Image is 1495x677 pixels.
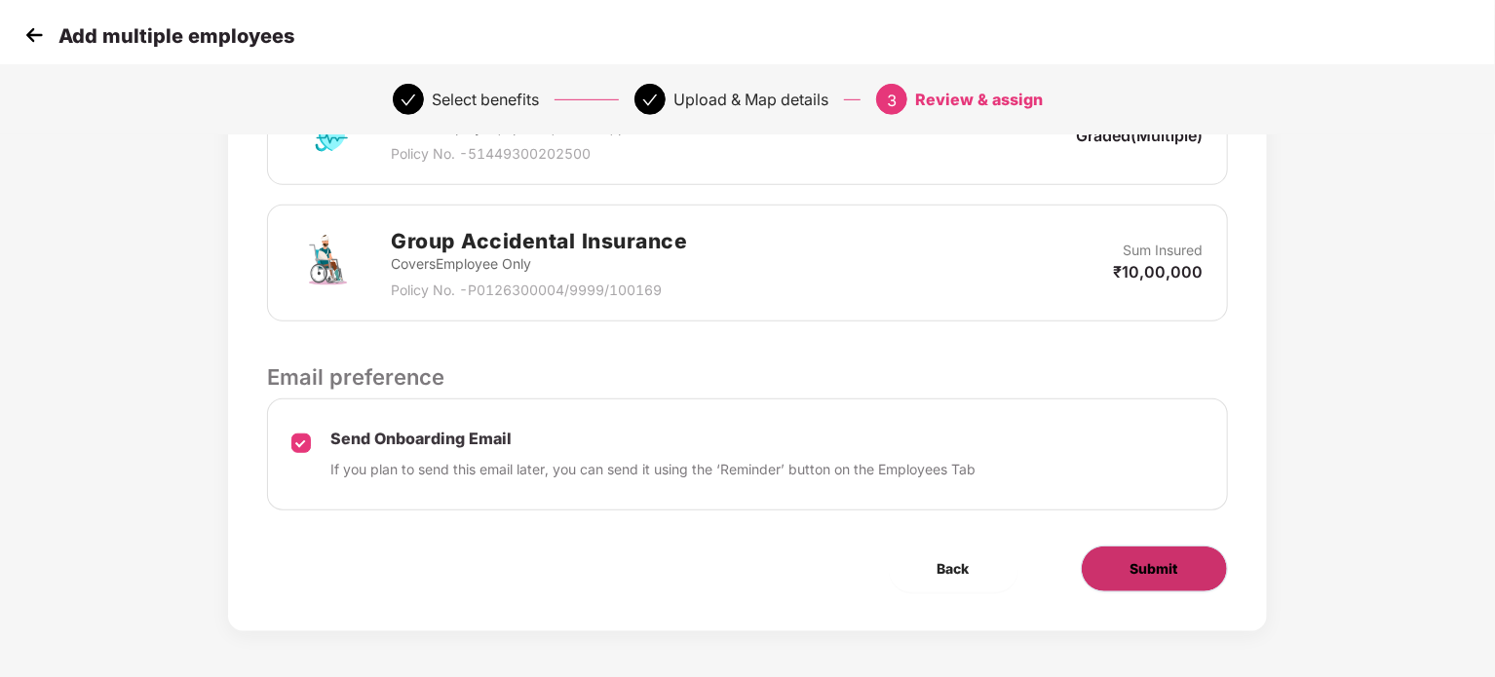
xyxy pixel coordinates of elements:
p: Policy No. - 51449300202500 [391,143,667,165]
p: Graded(Multiple) [1077,125,1204,146]
p: Send Onboarding Email [330,429,976,449]
p: Covers Employee Only [391,253,687,275]
span: Submit [1131,558,1178,580]
p: ₹10,00,000 [1114,261,1204,282]
img: svg+xml;base64,PHN2ZyB4bWxucz0iaHR0cDovL3d3dy53My5vcmcvMjAwMC9zdmciIHdpZHRoPSI3MiIgaGVpZ2h0PSI3Mi... [291,228,362,298]
div: Upload & Map details [673,84,828,115]
p: Policy No. - P0126300004/9999/100169 [391,280,687,301]
p: Email preference [267,360,1227,394]
p: Add multiple employees [58,24,294,48]
button: Back [889,545,1018,592]
div: Select benefits [432,84,539,115]
button: Submit [1081,545,1228,592]
p: Sum Insured [1124,240,1204,261]
p: If you plan to send this email later, you can send it using the ‘Reminder’ button on the Employee... [330,459,976,480]
img: svg+xml;base64,PHN2ZyB4bWxucz0iaHR0cDovL3d3dy53My5vcmcvMjAwMC9zdmciIHdpZHRoPSIzMCIgaGVpZ2h0PSIzMC... [19,20,49,50]
h2: Group Accidental Insurance [391,225,687,257]
span: Back [938,558,970,580]
span: check [642,93,658,108]
div: Review & assign [915,84,1043,115]
span: check [401,93,416,108]
span: 3 [887,91,897,110]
